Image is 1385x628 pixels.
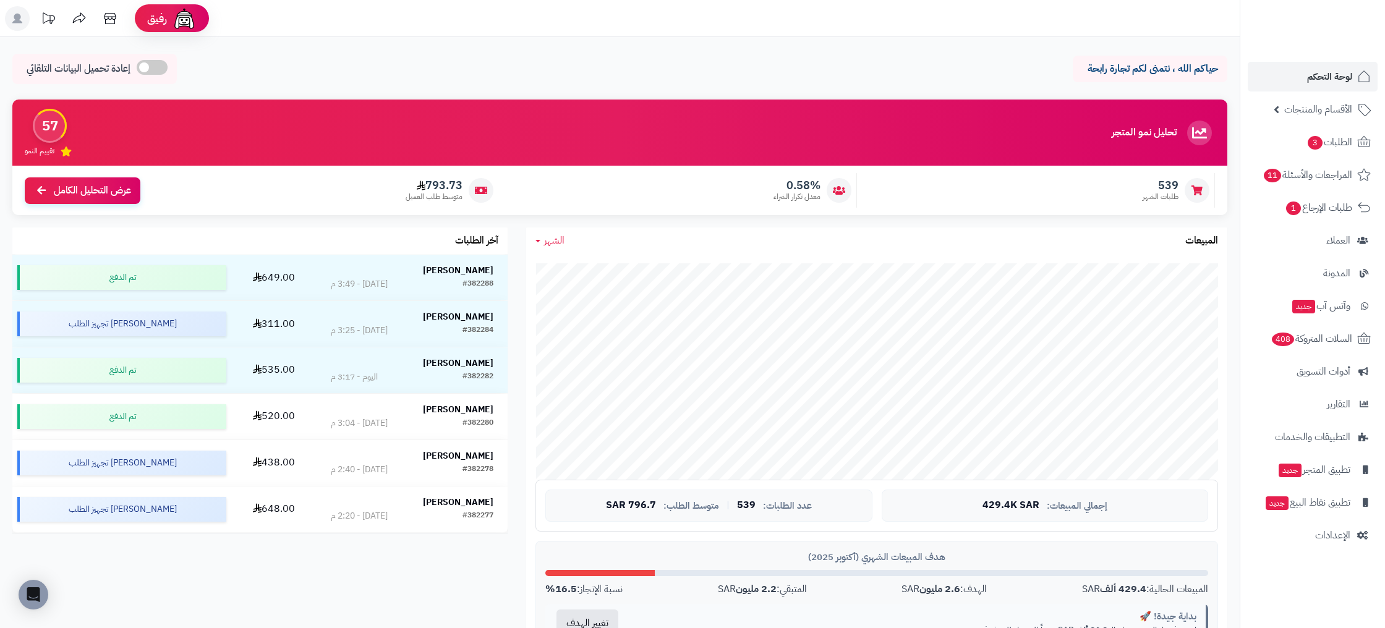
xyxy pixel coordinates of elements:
span: رفيق [147,11,167,26]
span: 796.7 SAR [606,500,656,511]
span: 408 [1272,333,1294,346]
div: نسبة الإنجاز: [545,582,623,596]
a: الإعدادات [1248,520,1378,550]
strong: [PERSON_NAME] [423,496,493,509]
strong: 429.4 ألف [1100,582,1146,596]
a: المدونة [1248,258,1378,288]
div: #382288 [462,278,493,291]
a: العملاء [1248,226,1378,255]
strong: [PERSON_NAME] [423,357,493,370]
span: المدونة [1323,265,1350,282]
span: متوسط الطلب: [663,501,719,511]
span: 539 [1143,179,1178,192]
img: ai-face.png [172,6,197,31]
div: الهدف: SAR [901,582,987,596]
span: 429.4K SAR [982,500,1039,511]
span: الشهر [544,233,565,248]
span: 793.73 [406,179,462,192]
div: [DATE] - 3:25 م [331,325,388,337]
span: أدوات التسويق [1297,363,1350,380]
span: التقارير [1327,396,1350,413]
div: [DATE] - 3:04 م [331,417,388,430]
a: الطلبات3 [1248,127,1378,157]
span: المراجعات والأسئلة [1263,166,1352,184]
a: تطبيق نقاط البيعجديد [1248,488,1378,517]
div: المبيعات الحالية: SAR [1082,582,1208,596]
strong: [PERSON_NAME] [423,449,493,462]
td: 648.00 [231,486,317,532]
span: إعادة تحميل البيانات التلقائي [27,62,130,76]
div: #382284 [462,325,493,337]
div: #382278 [462,464,493,476]
span: وآتس آب [1291,297,1350,315]
div: #382277 [462,510,493,522]
td: 311.00 [231,301,317,347]
a: طلبات الإرجاع1 [1248,193,1378,223]
span: 11 [1264,169,1281,182]
div: [PERSON_NAME] تجهيز الطلب [17,451,226,475]
h3: تحليل نمو المتجر [1112,127,1177,138]
strong: 2.6 مليون [919,582,960,596]
strong: [PERSON_NAME] [423,403,493,416]
span: متوسط طلب العميل [406,192,462,202]
a: التطبيقات والخدمات [1248,422,1378,452]
td: 649.00 [231,255,317,300]
a: المراجعات والأسئلة11 [1248,160,1378,190]
div: #382282 [462,371,493,383]
td: 535.00 [231,347,317,393]
span: جديد [1266,496,1289,510]
span: إجمالي المبيعات: [1047,501,1107,511]
h3: آخر الطلبات [455,235,498,247]
div: Open Intercom Messenger [19,580,48,609]
span: الإعدادات [1315,527,1350,544]
div: تم الدفع [17,265,226,290]
strong: [PERSON_NAME] [423,264,493,277]
a: تحديثات المنصة [33,6,64,34]
div: اليوم - 3:17 م [331,371,378,383]
div: هدف المبيعات الشهري (أكتوبر 2025) [545,551,1208,564]
div: المتبقي: SAR [718,582,807,596]
a: عرض التحليل الكامل [25,177,140,204]
div: [DATE] - 2:20 م [331,510,388,522]
div: [DATE] - 2:40 م [331,464,388,476]
strong: [PERSON_NAME] [423,310,493,323]
div: [PERSON_NAME] تجهيز الطلب [17,497,226,522]
a: السلات المتروكة408 [1248,324,1378,354]
span: تطبيق المتجر [1277,461,1350,478]
span: جديد [1279,464,1302,477]
span: طلبات الشهر [1143,192,1178,202]
span: 3 [1308,136,1323,150]
span: طلبات الإرجاع [1285,199,1352,216]
a: تطبيق المتجرجديد [1248,455,1378,485]
span: جديد [1292,300,1315,313]
div: تم الدفع [17,404,226,429]
span: عرض التحليل الكامل [54,184,131,198]
a: أدوات التسويق [1248,357,1378,386]
a: التقارير [1248,389,1378,419]
span: معدل تكرار الشراء [773,192,820,202]
strong: 16.5% [545,582,577,596]
span: 1 [1286,202,1301,215]
div: بداية جيدة! 🚀 [639,610,1196,623]
td: 438.00 [231,440,317,486]
span: لوحة التحكم [1307,68,1352,85]
span: 0.58% [773,179,820,192]
img: logo-2.png [1301,35,1373,61]
a: لوحة التحكم [1248,62,1378,91]
span: السلات المتروكة [1271,330,1352,347]
span: التطبيقات والخدمات [1275,428,1350,446]
div: تم الدفع [17,358,226,383]
span: عدد الطلبات: [763,501,812,511]
span: | [727,501,730,510]
span: الأقسام والمنتجات [1284,101,1352,118]
div: [DATE] - 3:49 م [331,278,388,291]
span: تطبيق نقاط البيع [1264,494,1350,511]
a: وآتس آبجديد [1248,291,1378,321]
h3: المبيعات [1185,235,1218,247]
span: الطلبات [1306,134,1352,151]
span: العملاء [1326,232,1350,249]
strong: 2.2 مليون [736,582,777,596]
td: 520.00 [231,394,317,439]
span: 539 [737,500,756,511]
p: حياكم الله ، نتمنى لكم تجارة رابحة [1082,62,1218,76]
